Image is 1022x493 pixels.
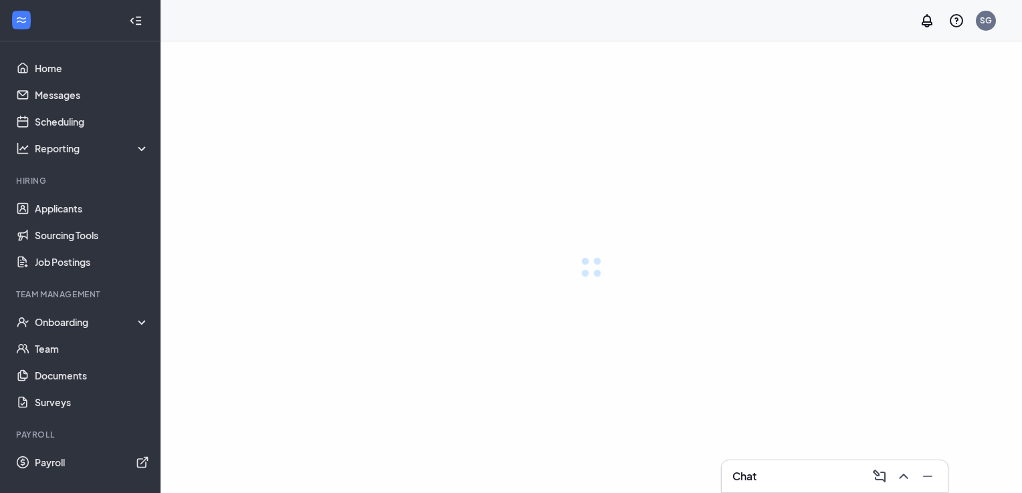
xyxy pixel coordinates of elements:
[35,55,149,81] a: Home
[920,468,936,484] svg: Minimize
[896,468,912,484] svg: ChevronUp
[35,449,149,476] a: PayrollExternalLink
[16,289,146,300] div: Team Management
[16,429,146,440] div: Payroll
[16,175,146,186] div: Hiring
[35,362,149,389] a: Documents
[35,222,149,249] a: Sourcing Tools
[16,142,29,155] svg: Analysis
[916,466,937,487] button: Minimize
[129,14,142,27] svg: Collapse
[35,315,150,329] div: Onboarding
[15,13,28,27] svg: WorkstreamLogo
[35,108,149,135] a: Scheduling
[872,468,888,484] svg: ComposeMessage
[919,13,935,29] svg: Notifications
[892,466,913,487] button: ChevronUp
[35,81,149,108] a: Messages
[35,389,149,416] a: Surveys
[980,15,992,26] div: SG
[35,249,149,275] a: Job Postings
[35,335,149,362] a: Team
[867,466,889,487] button: ComposeMessage
[35,195,149,222] a: Applicants
[732,469,756,484] h3: Chat
[35,142,150,155] div: Reporting
[948,13,964,29] svg: QuestionInfo
[16,315,29,329] svg: UserCheck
